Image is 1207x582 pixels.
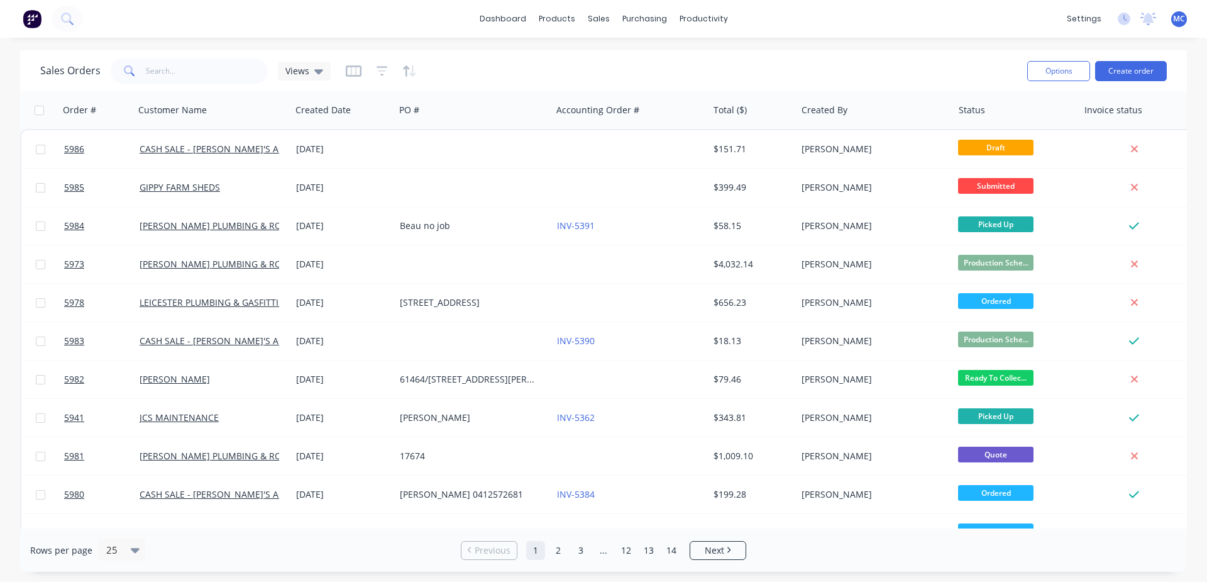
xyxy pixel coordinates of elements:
[639,541,658,560] a: Page 13
[802,527,941,539] div: [PERSON_NAME]
[802,104,847,116] div: Created By
[400,296,539,309] div: [STREET_ADDRESS]
[557,335,595,347] a: INV-5390
[64,361,140,398] a: 5982
[23,9,41,28] img: Factory
[64,399,140,437] a: 5941
[958,293,1033,309] span: Ordered
[461,544,517,557] a: Previous page
[64,411,84,424] span: 5941
[295,104,351,116] div: Created Date
[557,411,595,423] a: INV-5362
[1095,61,1167,81] button: Create order
[673,9,734,28] div: productivity
[64,207,140,245] a: 5984
[400,450,539,462] div: 17674
[526,541,545,560] a: Page 1 is your current page
[400,488,539,501] div: [PERSON_NAME] 0412572681
[556,104,639,116] div: Accounting Order #
[802,220,941,232] div: [PERSON_NAME]
[400,373,539,386] div: 61464/[STREET_ADDRESS][PERSON_NAME]
[296,373,390,386] div: [DATE]
[958,255,1033,271] span: Production Sche...
[617,541,636,560] a: Page 12
[64,527,84,539] span: 5979
[456,541,751,560] ul: Pagination
[802,411,941,424] div: [PERSON_NAME]
[64,130,140,168] a: 5986
[958,408,1033,424] span: Picked Up
[296,450,390,462] div: [DATE]
[296,335,390,347] div: [DATE]
[705,544,724,557] span: Next
[146,59,268,84] input: Search...
[64,476,140,513] a: 5980
[714,488,788,501] div: $199.28
[296,296,390,309] div: [DATE]
[802,143,941,155] div: [PERSON_NAME]
[140,488,315,500] a: CASH SALE - [PERSON_NAME]'S ACCOUNT
[140,143,315,155] a: CASH SALE - [PERSON_NAME]'S ACCOUNT
[140,373,210,385] a: [PERSON_NAME]
[549,541,568,560] a: Page 2
[64,181,84,194] span: 5985
[594,541,613,560] a: Jump forward
[400,220,539,232] div: Beau no job
[714,411,788,424] div: $343.81
[959,104,985,116] div: Status
[64,169,140,206] a: 5985
[64,335,84,347] span: 5983
[400,411,539,424] div: [PERSON_NAME]
[714,258,788,271] div: $4,032.14
[296,527,390,539] div: [DATE]
[140,335,315,347] a: CASH SALE - [PERSON_NAME]'S ACCOUNT
[296,181,390,194] div: [DATE]
[958,216,1033,232] span: Picked Up
[140,450,365,462] a: [PERSON_NAME] PLUMBING & ROOFING PRO PTY LTD
[64,245,140,283] a: 5973
[958,523,1033,539] span: Ordered
[30,544,92,557] span: Rows per page
[714,373,788,386] div: $79.46
[140,411,219,423] a: JCS MAINTENANCE
[64,220,84,232] span: 5984
[1027,61,1090,81] button: Options
[958,447,1033,462] span: Quote
[64,514,140,552] a: 5979
[140,296,292,308] a: LEICESTER PLUMBING & GASFITTING
[690,544,746,557] a: Next page
[64,296,84,309] span: 5978
[63,104,96,116] div: Order #
[802,450,941,462] div: [PERSON_NAME]
[296,258,390,271] div: [DATE]
[40,65,101,77] h1: Sales Orders
[557,488,595,500] a: INV-5384
[532,9,581,28] div: products
[64,373,84,386] span: 5982
[140,181,220,193] a: GIPPY FARM SHEDS
[1061,9,1108,28] div: settings
[714,335,788,347] div: $18.13
[958,332,1033,347] span: Production Sche...
[802,258,941,271] div: [PERSON_NAME]
[296,488,390,501] div: [DATE]
[802,373,941,386] div: [PERSON_NAME]
[802,296,941,309] div: [PERSON_NAME]
[714,450,788,462] div: $1,009.10
[285,64,309,77] span: Views
[714,220,788,232] div: $58.15
[581,9,616,28] div: sales
[802,181,941,194] div: [PERSON_NAME]
[64,322,140,360] a: 5983
[64,488,84,501] span: 5980
[958,140,1033,155] span: Draft
[662,541,681,560] a: Page 14
[714,104,747,116] div: Total ($)
[140,258,365,270] a: [PERSON_NAME] PLUMBING & ROOFING PRO PTY LTD
[64,437,140,475] a: 5981
[714,143,788,155] div: $151.71
[1173,13,1185,25] span: MC
[64,450,84,462] span: 5981
[296,143,390,155] div: [DATE]
[571,541,590,560] a: Page 3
